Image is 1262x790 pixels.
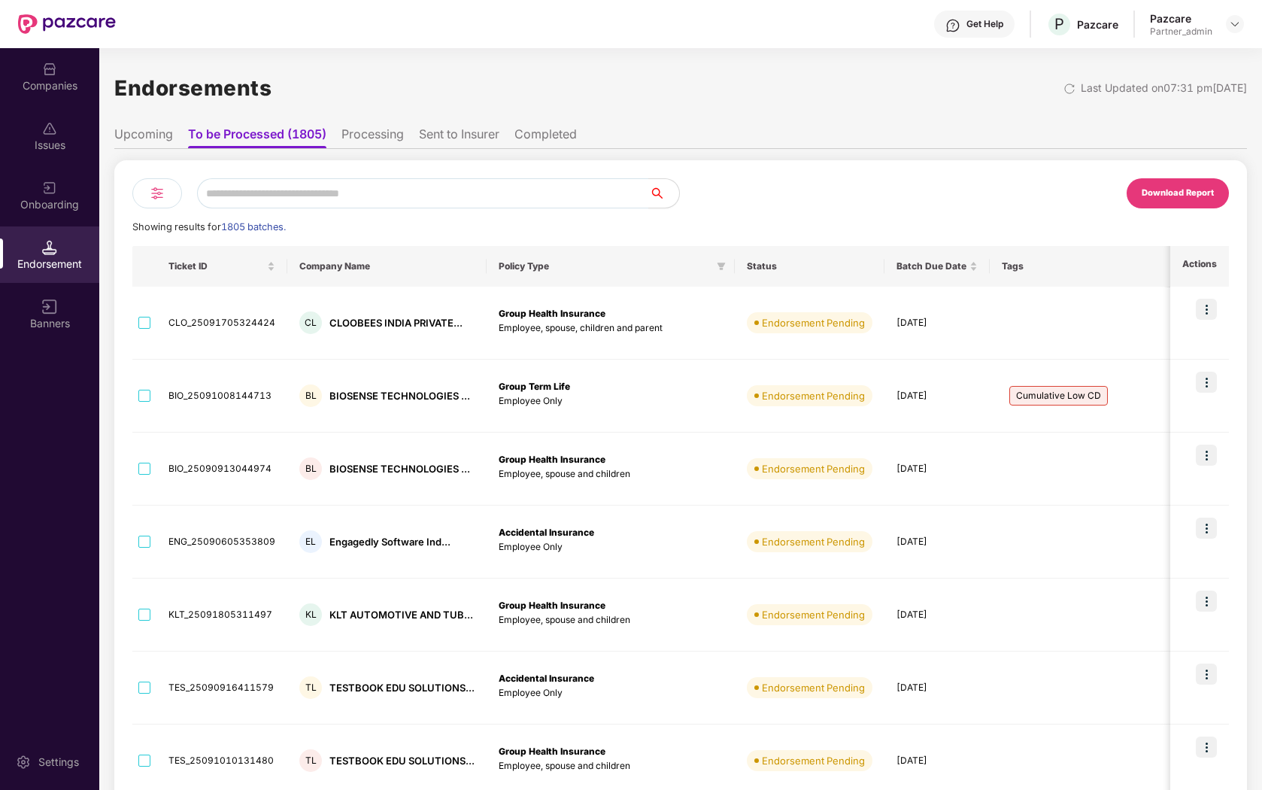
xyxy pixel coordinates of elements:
[329,681,475,695] div: TESTBOOK EDU SOLUTIONS...
[329,316,463,330] div: CLOOBEES INDIA PRIVATE...
[884,433,990,506] td: [DATE]
[499,540,723,555] p: Employee Only
[329,389,470,403] div: BIOSENSE TECHNOLOGIES ...
[299,603,322,626] div: KL
[148,184,166,202] img: svg+xml;base64,PHN2ZyB4bWxucz0iaHR0cDovL3d3dy53My5vcmcvMjAwMC9zdmciIHdpZHRoPSIyNCIgaGVpZ2h0PSIyNC...
[884,360,990,433] td: [DATE]
[648,178,680,208] button: search
[42,299,57,314] img: svg+xml;base64,PHN2ZyB3aWR0aD0iMTYiIGhlaWdodD0iMTYiIHZpZXdCb3g9IjAgMCAxNiAxNiIgZmlsbD0ibm9uZSIgeG...
[34,755,83,770] div: Settings
[16,755,31,770] img: svg+xml;base64,PHN2ZyBpZD0iU2V0dGluZy0yMHgyMCIgeG1sbnM9Imh0dHA6Ly93d3cudzMub3JnLzIwMDAvc3ZnIiB3aW...
[329,462,470,476] div: BIOSENSE TECHNOLOGIES ...
[1054,15,1064,33] span: P
[499,467,723,482] p: Employee, spouse and children
[1077,17,1118,32] div: Pazcare
[762,607,865,622] div: Endorsement Pending
[188,126,326,148] li: To be Processed (1805)
[42,181,57,196] img: svg+xml;base64,PHN2ZyB3aWR0aD0iMjAiIGhlaWdodD0iMjAiIHZpZXdCb3g9IjAgMCAyMCAyMCIgZmlsbD0ibm9uZSIgeG...
[499,673,594,684] b: Accidental Insurance
[156,579,287,652] td: KLT_25091805311497
[1142,187,1214,200] div: Download Report
[896,260,966,272] span: Batch Due Date
[1196,372,1217,393] img: icon
[42,121,57,136] img: svg+xml;base64,PHN2ZyBpZD0iSXNzdWVzX2Rpc2FibGVkIiB4bWxucz0iaHR0cDovL3d3dy53My5vcmcvMjAwMC9zdmciIH...
[1063,83,1075,95] img: svg+xml;base64,PHN2ZyBpZD0iUmVsb2FkLTMyeDMyIiB4bWxucz0iaHR0cDovL3d3dy53My5vcmcvMjAwMC9zdmciIHdpZH...
[299,530,322,553] div: EL
[341,126,404,148] li: Processing
[1170,246,1229,287] th: Actions
[299,457,322,480] div: BL
[762,461,865,476] div: Endorsement Pending
[1196,737,1217,758] img: icon
[762,315,865,330] div: Endorsement Pending
[884,652,990,725] td: [DATE]
[714,257,729,275] span: filter
[132,221,286,232] span: Showing results for
[114,71,272,105] h1: Endorsements
[1150,26,1212,38] div: Partner_admin
[299,749,322,772] div: TL
[329,754,475,768] div: TESTBOOK EDU SOLUTIONS...
[945,18,960,33] img: svg+xml;base64,PHN2ZyBpZD0iSGVscC0zMngzMiIgeG1sbnM9Imh0dHA6Ly93d3cudzMub3JnLzIwMDAvc3ZnIiB3aWR0aD...
[499,686,723,700] p: Employee Only
[648,187,679,199] span: search
[499,308,605,319] b: Group Health Insurance
[156,506,287,579] td: ENG_25090605353809
[762,534,865,549] div: Endorsement Pending
[42,240,57,255] img: svg+xml;base64,PHN2ZyB3aWR0aD0iMTQuNSIgaGVpZ2h0PSIxNC41IiB2aWV3Qm94PSIwIDAgMTYgMTYiIGZpbGw9Im5vbm...
[884,506,990,579] td: [DATE]
[1196,518,1217,539] img: icon
[114,126,173,148] li: Upcoming
[717,262,726,271] span: filter
[499,527,594,538] b: Accidental Insurance
[735,246,884,287] th: Status
[1229,18,1241,30] img: svg+xml;base64,PHN2ZyBpZD0iRHJvcGRvd24tMzJ4MzIiIHhtbG5zPSJodHRwOi8vd3d3LnczLm9yZy8yMDAwL3N2ZyIgd2...
[762,680,865,695] div: Endorsement Pending
[499,746,605,757] b: Group Health Insurance
[329,535,450,549] div: Engagedly Software Ind...
[299,384,322,407] div: BL
[884,579,990,652] td: [DATE]
[1150,11,1212,26] div: Pazcare
[1196,664,1217,685] img: icon
[1009,386,1108,406] span: Cumulative Low CD
[156,360,287,433] td: BIO_25091008144713
[499,394,723,409] p: Employee Only
[156,652,287,725] td: TES_25090916411579
[499,613,723,627] p: Employee, spouse and children
[1196,445,1217,466] img: icon
[156,433,287,506] td: BIO_25090913044974
[499,321,723,336] p: Employee, spouse, children and parent
[1002,260,1178,272] span: Tags
[499,454,605,465] b: Group Health Insurance
[499,600,605,611] b: Group Health Insurance
[287,246,487,287] th: Company Name
[329,608,473,622] div: KLT AUTOMOTIVE AND TUB...
[156,287,287,360] td: CLO_25091705324424
[499,260,711,272] span: Policy Type
[1196,299,1217,320] img: icon
[499,381,570,392] b: Group Term Life
[221,221,286,232] span: 1805 batches.
[499,759,723,773] p: Employee, spouse and children
[762,388,865,403] div: Endorsement Pending
[1196,591,1217,612] img: icon
[884,246,990,287] th: Batch Due Date
[299,676,322,699] div: TL
[156,246,287,287] th: Ticket ID
[884,287,990,360] td: [DATE]
[966,18,1003,30] div: Get Help
[419,126,499,148] li: Sent to Insurer
[42,62,57,77] img: svg+xml;base64,PHN2ZyBpZD0iQ29tcGFuaWVzIiB4bWxucz0iaHR0cDovL3d3dy53My5vcmcvMjAwMC9zdmciIHdpZHRoPS...
[299,311,322,334] div: CL
[762,753,865,768] div: Endorsement Pending
[168,260,264,272] span: Ticket ID
[1081,80,1247,96] div: Last Updated on 07:31 pm[DATE]
[18,14,116,34] img: New Pazcare Logo
[514,126,577,148] li: Completed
